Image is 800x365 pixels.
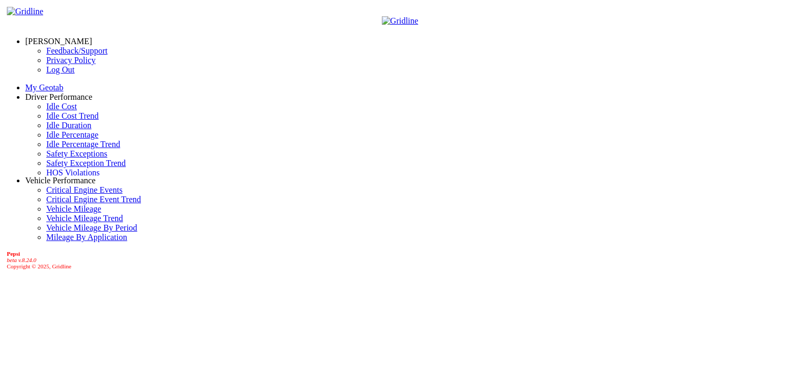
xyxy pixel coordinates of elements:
[46,121,92,130] a: Idle Duration
[46,46,107,55] a: Feedback/Support
[46,149,107,158] a: Safety Exceptions
[46,214,123,223] a: Vehicle Mileage Trend
[25,83,63,92] a: My Geotab
[25,92,93,101] a: Driver Performance
[46,233,127,242] a: Mileage By Application
[46,102,77,111] a: Idle Cost
[46,56,96,65] a: Privacy Policy
[25,176,96,185] a: Vehicle Performance
[25,37,92,46] a: [PERSON_NAME]
[382,16,418,26] img: Gridline
[46,204,101,213] a: Vehicle Mileage
[46,159,126,168] a: Safety Exception Trend
[46,111,99,120] a: Idle Cost Trend
[46,65,75,74] a: Log Out
[46,168,99,177] a: HOS Violations
[46,223,137,232] a: Vehicle Mileage By Period
[46,185,123,194] a: Critical Engine Events
[46,140,120,149] a: Idle Percentage Trend
[7,7,43,16] img: Gridline
[46,130,98,139] a: Idle Percentage
[46,195,141,204] a: Critical Engine Event Trend
[7,251,20,257] b: Pepsi
[7,251,796,269] div: Copyright © 2025, Gridline
[7,257,36,263] i: beta v.8.24.0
